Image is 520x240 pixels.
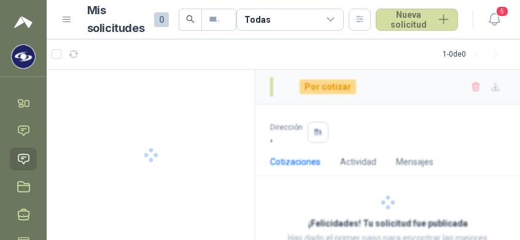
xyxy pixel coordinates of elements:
img: Company Logo [12,45,35,68]
div: 1 - 0 de 0 [443,44,505,64]
button: 5 [483,9,505,31]
h1: Mis solicitudes [87,2,145,38]
button: Nueva solicitud [376,9,458,31]
div: Todas [244,13,270,26]
span: 0 [154,12,169,27]
img: Logo peakr [14,15,33,30]
span: search [186,15,195,23]
span: 5 [495,6,509,17]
